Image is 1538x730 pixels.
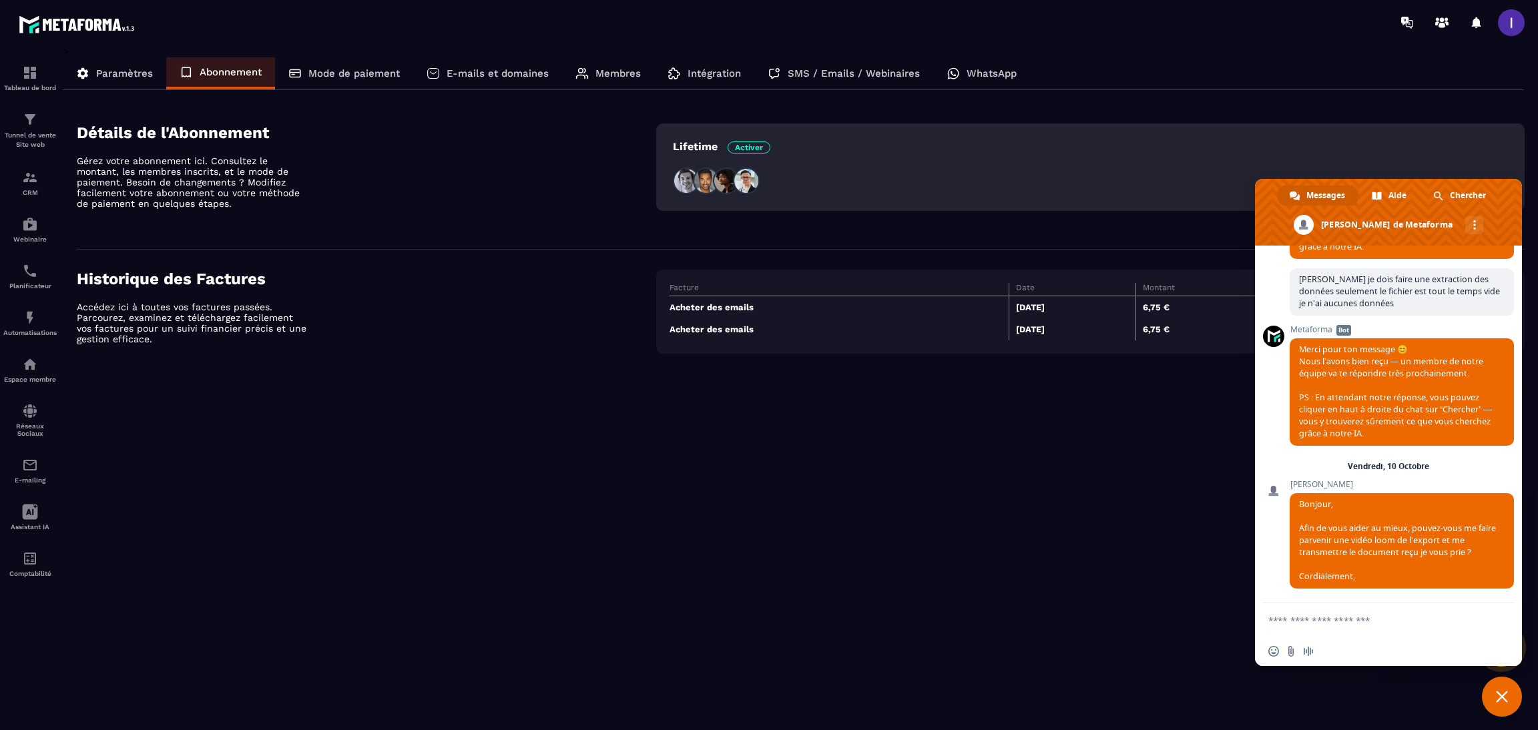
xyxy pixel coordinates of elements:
[1450,186,1486,206] span: Chercher
[1348,462,1429,470] div: Vendredi, 10 Octobre
[77,270,656,288] h4: Historique des Factures
[200,66,262,78] p: Abonnement
[22,551,38,567] img: accountant
[693,167,720,194] img: people2
[3,55,57,101] a: formationformationTableau de bord
[1290,325,1514,334] span: Metaforma
[22,169,38,186] img: formation
[63,45,1525,384] div: >
[3,300,57,346] a: automationsautomationsAutomatisations
[22,457,38,473] img: email
[3,540,57,587] a: accountantaccountantComptabilité
[788,67,920,79] p: SMS / Emails / Webinaires
[96,67,153,79] p: Paramètres
[1136,296,1264,319] td: 6,75 €
[3,447,57,494] a: emailemailE-mailing
[3,523,57,530] p: Assistant IA
[1360,186,1420,206] div: Aide
[3,189,57,196] p: CRM
[22,310,38,326] img: automations
[1290,480,1514,489] span: [PERSON_NAME]
[3,253,57,300] a: schedulerschedulerPlanificateur
[1278,186,1358,206] div: Messages
[595,67,641,79] p: Membres
[733,167,760,194] img: people4
[3,84,57,91] p: Tableau de bord
[3,422,57,437] p: Réseaux Sociaux
[22,263,38,279] img: scheduler
[1009,296,1136,319] td: [DATE]
[1303,646,1314,657] span: Message audio
[3,494,57,540] a: Assistant IA
[1136,318,1264,340] td: 6,75 €
[967,67,1017,79] p: WhatsApp
[1299,498,1496,582] span: Bonjour, Afin de vous aider au mieux, pouvez-vous me faire parvenir une vidéo loom de l'export et...
[3,101,57,159] a: formationformationTunnel de vente Site web
[1136,283,1264,296] th: Montant
[19,12,139,37] img: logo
[1336,325,1351,336] span: Bot
[77,123,656,142] h4: Détails de l'Abonnement
[1009,283,1136,296] th: Date
[1268,615,1479,627] textarea: Entrez votre message...
[1299,274,1500,309] span: [PERSON_NAME] je dois faire une extraction des données seulement le fichier est tout le temps vid...
[728,141,770,153] span: Activer
[77,302,310,344] p: Accédez ici à toutes vos factures passées. Parcourez, examinez et téléchargez facilement vos fact...
[3,236,57,243] p: Webinaire
[1482,677,1522,717] div: Fermer le chat
[77,155,310,209] p: Gérez votre abonnement ici. Consultez le montant, les membres inscrits, et le mode de paiement. B...
[670,318,1009,340] td: Acheter des emails
[673,140,770,153] p: Lifetime
[3,282,57,290] p: Planificateur
[22,216,38,232] img: automations
[3,329,57,336] p: Automatisations
[670,283,1009,296] th: Facture
[1268,646,1279,657] span: Insérer un emoji
[22,111,38,127] img: formation
[3,131,57,149] p: Tunnel de vente Site web
[1388,186,1406,206] span: Aide
[673,167,700,194] img: people1
[22,403,38,419] img: social-network
[688,67,741,79] p: Intégration
[308,67,400,79] p: Mode de paiement
[1286,646,1296,657] span: Envoyer un fichier
[1465,216,1483,234] div: Autres canaux
[1299,344,1492,439] span: Merci pour ton message 😊 Nous l’avons bien reçu — un membre de notre équipe va te répondre très p...
[1306,186,1345,206] span: Messages
[670,296,1009,319] td: Acheter des emails
[3,376,57,383] p: Espace membre
[3,159,57,206] a: formationformationCRM
[3,346,57,393] a: automationsautomationsEspace membre
[1421,186,1499,206] div: Chercher
[1009,318,1136,340] td: [DATE]
[447,67,549,79] p: E-mails et domaines
[3,393,57,447] a: social-networksocial-networkRéseaux Sociaux
[713,167,740,194] img: people3
[3,206,57,253] a: automationsautomationsWebinaire
[3,570,57,577] p: Comptabilité
[22,65,38,81] img: formation
[22,356,38,372] img: automations
[3,476,57,484] p: E-mailing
